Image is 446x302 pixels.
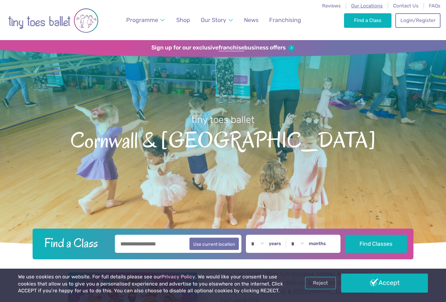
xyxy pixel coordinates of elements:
span: News [244,16,258,23]
a: Shop [173,13,193,27]
span: Franchising [269,16,301,23]
a: Our Story [198,13,236,27]
a: Our Locations [351,3,383,9]
a: Find a Class [344,13,391,27]
a: FAQs [429,3,441,9]
strong: franchise [218,44,244,51]
img: tiny toes ballet [8,4,98,37]
span: Cornwall & [GEOGRAPHIC_DATA] [11,126,435,152]
a: Privacy Policy [161,274,195,280]
button: Use current location [189,238,239,250]
a: Sign up for our exclusivefranchisebusiness offers [151,44,294,51]
h2: Find a Class [39,235,111,251]
a: Programme [123,13,168,27]
span: Shop [176,16,190,23]
label: years [269,241,281,247]
label: months [309,241,326,247]
p: We use cookies on our website. For full details please see our . We would like your consent to us... [18,274,285,295]
small: tiny toes ballet [191,114,255,125]
a: Franchising [266,13,304,27]
a: Contact Us [393,3,419,9]
button: Find Classes [345,235,407,253]
a: Accept [341,274,428,292]
a: Reviews [322,3,341,9]
a: News [241,13,261,27]
a: Login/Register [395,13,441,27]
span: Programme [126,16,158,23]
a: Reject [305,277,336,289]
span: Our Story [201,16,226,23]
